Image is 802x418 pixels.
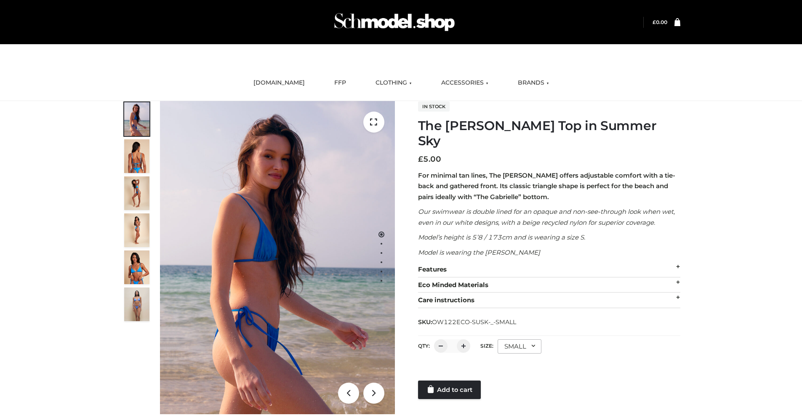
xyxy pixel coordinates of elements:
[418,381,481,399] a: Add to cart
[369,74,418,92] a: CLOTHING
[418,118,680,149] h1: The [PERSON_NAME] Top in Summer Sky
[328,74,352,92] a: FFP
[418,343,430,349] label: QTY:
[432,318,516,326] span: OW122ECO-SUSK-_-SMALL
[418,233,585,241] em: Model’s height is 5’8 / 173cm and is wearing a size S.
[124,139,149,173] img: 5.Alex-top_CN-1-1_1-1.jpg
[124,213,149,247] img: 3.Alex-top_CN-1-1-2.jpg
[498,339,541,354] div: SMALL
[418,277,680,293] div: Eco Minded Materials
[653,19,667,25] a: £0.00
[435,74,495,92] a: ACCESSORIES
[418,317,517,327] span: SKU:
[331,5,458,39] img: Schmodel Admin 964
[418,248,540,256] em: Model is wearing the [PERSON_NAME]
[418,101,450,112] span: In stock
[247,74,311,92] a: [DOMAIN_NAME]
[418,262,680,277] div: Features
[418,154,441,164] bdi: 5.00
[418,208,675,226] em: Our swimwear is double lined for an opaque and non-see-through look when wet, even in our white d...
[480,343,493,349] label: Size:
[418,154,423,164] span: £
[653,19,667,25] bdi: 0.00
[418,171,675,201] strong: For minimal tan lines, The [PERSON_NAME] offers adjustable comfort with a tie-back and gathered f...
[160,101,395,414] img: 1.Alex-top_SS-1_4464b1e7-c2c9-4e4b-a62c-58381cd673c0 (1)
[124,102,149,136] img: 1.Alex-top_SS-1_4464b1e7-c2c9-4e4b-a62c-58381cd673c0-1.jpg
[418,293,680,308] div: Care instructions
[512,74,555,92] a: BRANDS
[124,288,149,321] img: SSVC.jpg
[124,176,149,210] img: 4.Alex-top_CN-1-1-2.jpg
[653,19,656,25] span: £
[124,250,149,284] img: 2.Alex-top_CN-1-1-2.jpg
